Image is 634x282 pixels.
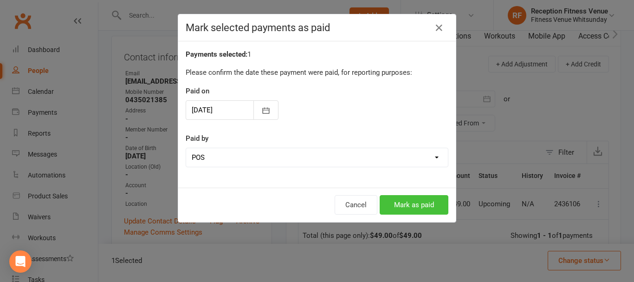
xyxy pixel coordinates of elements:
label: Paid on [186,85,209,97]
label: Paid by [186,133,208,144]
p: Please confirm the date these payment were paid, for reporting purposes: [186,67,448,78]
button: Close [432,20,446,35]
div: 1 [186,49,448,60]
div: Open Intercom Messenger [9,250,32,273]
button: Mark as paid [380,195,448,215]
h4: Mark selected payments as paid [186,22,448,33]
strong: Payments selected: [186,50,247,59]
button: Cancel [335,195,377,215]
